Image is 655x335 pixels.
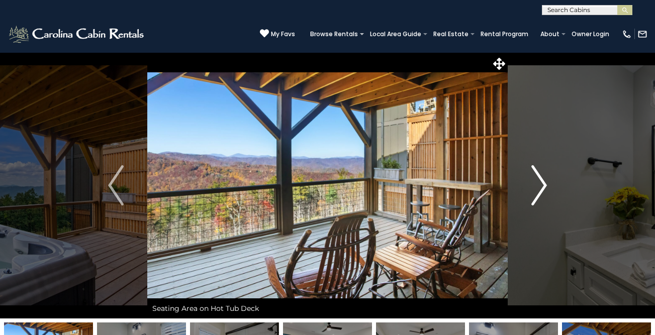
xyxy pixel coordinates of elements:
a: Browse Rentals [305,27,363,41]
a: Real Estate [428,27,474,41]
a: Owner Login [567,27,614,41]
img: mail-regular-white.png [637,29,647,39]
a: My Favs [260,29,295,39]
span: My Favs [271,30,295,39]
div: Seating Area on Hot Tub Deck [147,298,508,318]
a: About [535,27,565,41]
img: White-1-2.png [8,24,147,44]
a: Local Area Guide [365,27,426,41]
button: Next [508,52,571,318]
img: arrow [108,165,123,205]
img: arrow [531,165,546,205]
img: phone-regular-white.png [622,29,632,39]
button: Previous [84,52,147,318]
a: Rental Program [476,27,533,41]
